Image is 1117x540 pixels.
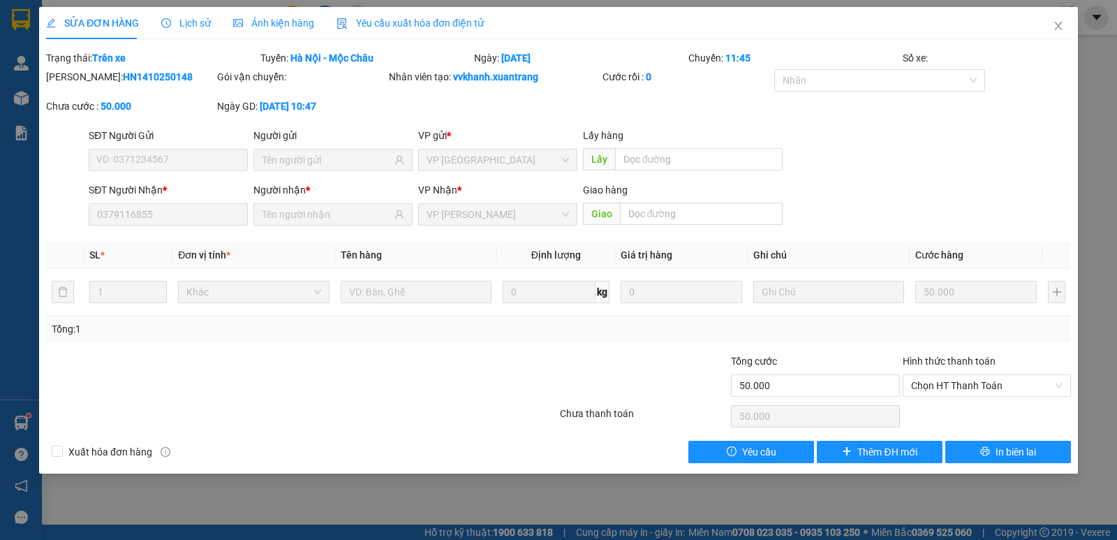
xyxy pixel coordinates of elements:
button: printerIn biên lai [945,441,1071,463]
span: info-circle [161,447,170,457]
span: VP Nhận [418,184,457,196]
span: close [1053,20,1064,31]
span: Lấy [583,148,615,170]
input: 0 [915,281,1037,303]
span: In biên lai [996,444,1036,460]
div: Tuyến: [259,50,473,66]
span: Lấy hàng [583,130,623,141]
div: Chuyến: [687,50,901,66]
span: Ảnh kiện hàng [233,17,314,29]
div: Số xe: [901,50,1072,66]
span: Thêm ĐH mới [857,444,917,460]
div: Ngày: [473,50,687,66]
div: Chưa thanh toán [558,406,730,430]
span: Xuất hóa đơn hàng [63,444,158,460]
span: VP MỘC CHÂU [427,204,569,225]
input: 0 [621,281,742,303]
span: Lịch sử [161,17,211,29]
div: Trạng thái: [45,50,259,66]
button: plusThêm ĐH mới [817,441,942,463]
span: Giao [583,203,620,225]
label: Hình thức thanh toán [903,356,996,367]
th: Ghi chú [748,242,910,269]
b: 0 [646,71,651,82]
div: Chưa cước : [46,98,214,114]
b: Hà Nội - Mộc Châu [290,52,373,64]
span: Đơn vị tính [178,249,230,261]
span: Tổng cước [731,356,777,367]
div: SĐT Người Gửi [89,128,248,143]
div: Ngày GD: [217,98,385,114]
span: edit [46,18,56,28]
span: Yêu cầu [742,444,776,460]
span: Khác [186,282,320,302]
span: user [394,155,404,165]
button: Close [1039,7,1078,46]
span: user [394,210,404,219]
span: Định lượng [531,249,581,261]
b: 50.000 [101,101,131,112]
span: clock-circle [161,18,171,28]
b: vvkhanh.xuantrang [453,71,538,82]
span: SL [89,249,101,261]
b: [DATE] 10:47 [260,101,316,112]
button: exclamation-circleYêu cầu [688,441,814,463]
div: Nhân viên tạo: [389,69,600,85]
b: HN1410250148 [123,71,193,82]
span: plus [842,446,852,458]
span: Yêu cầu xuất hóa đơn điện tử [336,17,484,29]
div: Người gửi [253,128,413,143]
img: icon [336,18,348,29]
input: Dọc đường [620,203,783,225]
input: Tên người gửi [262,152,392,168]
span: Tên hàng [341,249,382,261]
div: VP gửi [418,128,577,143]
b: 11:45 [725,52,750,64]
span: kg [596,281,609,303]
div: [PERSON_NAME]: [46,69,214,85]
div: SĐT Người Nhận [89,182,248,198]
span: exclamation-circle [727,446,737,458]
span: Chọn HT Thanh Toán [911,375,1063,396]
span: Cước hàng [915,249,963,261]
div: Cước rồi : [602,69,771,85]
span: picture [233,18,243,28]
button: plus [1048,281,1065,303]
span: VP HÀ NỘI [427,149,569,170]
input: Ghi Chú [753,281,904,303]
div: Tổng: 1 [52,321,432,337]
div: Người nhận [253,182,413,198]
span: Giao hàng [583,184,628,196]
input: Tên người nhận [262,207,392,222]
span: Giá trị hàng [621,249,672,261]
input: VD: Bàn, Ghế [341,281,491,303]
span: printer [980,446,990,458]
div: Gói vận chuyển: [217,69,385,85]
b: Trên xe [92,52,126,64]
button: delete [52,281,74,303]
input: Dọc đường [615,148,783,170]
span: SỬA ĐƠN HÀNG [46,17,139,29]
b: [DATE] [501,52,531,64]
